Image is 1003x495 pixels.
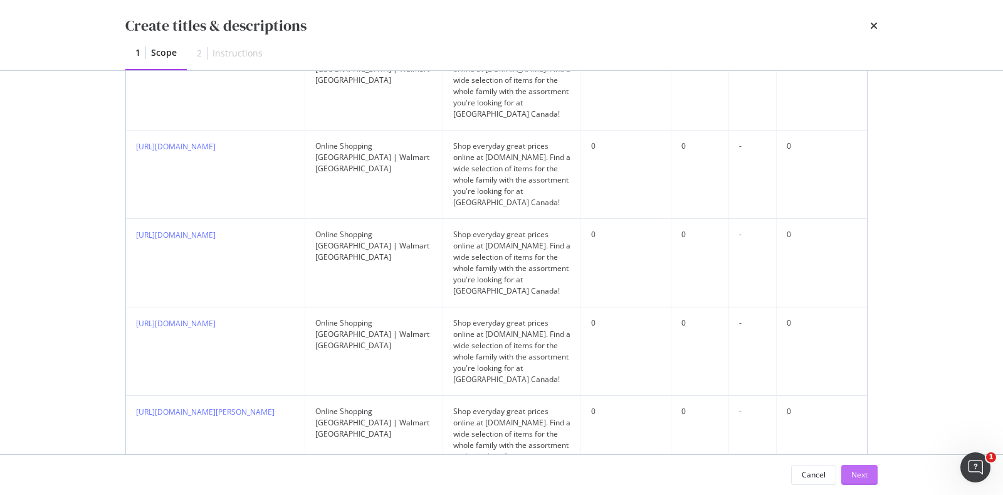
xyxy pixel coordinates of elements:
div: - [739,229,766,240]
a: [URL][DOMAIN_NAME] [136,141,216,152]
div: Shop everyday great prices online at [DOMAIN_NAME]. Find a wide selection of items for the whole ... [453,52,570,120]
div: Scope [151,46,177,59]
div: times [870,15,878,36]
div: Create titles & descriptions [125,15,307,36]
div: 1 [135,46,140,59]
a: [URL][DOMAIN_NAME] [136,230,216,240]
div: 0 [681,317,718,329]
div: Online Shopping [GEOGRAPHIC_DATA] | Walmart [GEOGRAPHIC_DATA] [315,317,433,351]
div: Shop everyday great prices online at [DOMAIN_NAME]. Find a wide selection of items for the whole ... [453,317,570,385]
div: 0 [681,229,718,240]
button: Next [841,465,878,485]
div: Shop everyday great prices online at [DOMAIN_NAME]. Find a wide selection of items for the whole ... [453,141,570,208]
div: 0 [787,317,857,329]
div: 0 [681,141,718,152]
div: Online Shopping [GEOGRAPHIC_DATA] | Walmart [GEOGRAPHIC_DATA] [315,141,433,174]
div: Online Shopping [GEOGRAPHIC_DATA] | Walmart [GEOGRAPHIC_DATA] [315,229,433,263]
div: Online Shopping [GEOGRAPHIC_DATA] | Walmart [GEOGRAPHIC_DATA] [315,406,433,440]
div: Shop everyday great prices online at [DOMAIN_NAME]. Find a wide selection of items for the whole ... [453,406,570,474]
div: 0 [787,229,857,240]
div: 0 [787,141,857,152]
div: 0 [591,406,661,417]
a: [URL][DOMAIN_NAME] [136,318,216,329]
iframe: Intercom live chat [960,452,990,482]
div: Shop everyday great prices online at [DOMAIN_NAME]. Find a wide selection of items for the whole ... [453,229,570,297]
div: 0 [591,229,661,240]
span: 1 [986,452,996,462]
div: 0 [591,141,661,152]
div: Cancel [802,469,826,480]
a: [URL][DOMAIN_NAME][PERSON_NAME] [136,407,275,417]
div: 0 [681,406,718,417]
div: - [739,141,766,152]
div: 2 [197,47,202,60]
div: - [739,317,766,329]
div: 0 [787,406,857,417]
div: 0 [591,317,661,329]
div: Instructions [213,47,263,60]
div: - [739,406,766,417]
div: Next [851,469,868,480]
button: Cancel [791,465,836,485]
